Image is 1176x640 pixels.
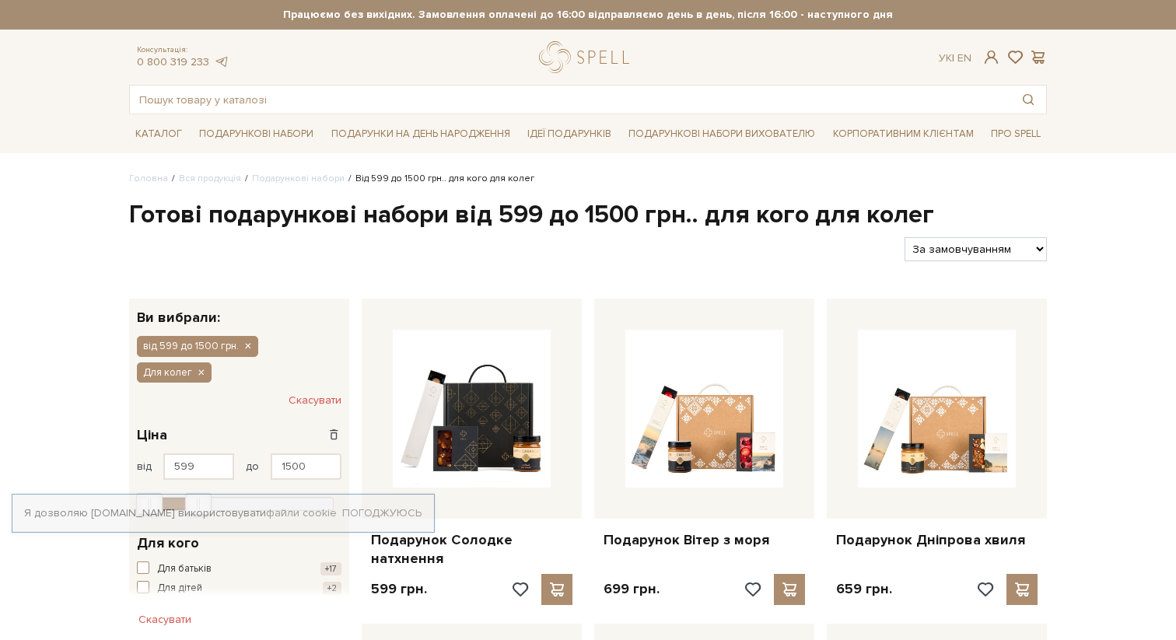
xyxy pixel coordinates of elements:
span: +17 [320,562,341,575]
a: Подарункові набори [193,122,320,146]
input: Ціна [271,453,341,480]
a: En [957,51,971,65]
input: Ціна [163,453,234,480]
p: 659 грн. [836,580,892,598]
a: Подарункові набори [252,173,345,184]
button: Пошук товару у каталозі [1010,86,1046,114]
strong: Працюємо без вихідних. Замовлення оплачені до 16:00 відправляємо день в день, після 16:00 - насту... [129,8,1047,22]
a: Про Spell [985,122,1047,146]
button: Скасувати [289,388,341,413]
a: Корпоративним клієнтам [827,121,980,147]
a: 0 800 319 233 [137,55,209,68]
a: Ідеї подарунків [521,122,618,146]
a: Вся продукція [179,173,241,184]
a: Каталог [129,122,188,146]
span: | [952,51,954,65]
a: Подарункові набори вихователю [622,121,821,147]
a: Погоджуюсь [342,506,422,520]
a: Подарунок Дніпрова хвиля [836,531,1038,549]
span: Для кого [137,533,199,554]
a: Подарунок Солодке натхнення [371,531,572,568]
span: Для дітей [157,581,202,596]
span: +2 [323,582,341,595]
h1: Готові подарункові набори від 599 до 1500 грн.. для кого для колег [129,199,1047,232]
span: Консультація: [137,45,229,55]
button: Для колег [137,362,212,383]
button: Для дітей +2 [137,581,341,596]
a: Головна [129,173,168,184]
div: Ви вибрали: [129,299,349,324]
span: Для батьків [157,561,212,577]
button: від 599 до 1500 грн. [137,336,258,356]
li: Від 599 до 1500 грн.. для кого для колег [345,172,534,186]
span: Для колег [143,365,192,379]
a: Подарунки на День народження [325,122,516,146]
p: 599 грн. [371,580,427,598]
div: Ук [939,51,971,65]
button: Скасувати [129,607,201,632]
div: Я дозволяю [DOMAIN_NAME] використовувати [12,506,434,520]
span: від 599 до 1500 грн. [143,339,239,353]
a: файли cookie [266,506,337,519]
a: telegram [213,55,229,68]
span: до [246,460,259,474]
button: Для батьків +17 [137,561,341,577]
p: 699 грн. [604,580,660,598]
span: Ціна [137,425,167,446]
a: Подарунок Вітер з моря [604,531,805,549]
span: від [137,460,152,474]
a: logo [539,41,636,73]
input: Пошук товару у каталозі [130,86,1010,114]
